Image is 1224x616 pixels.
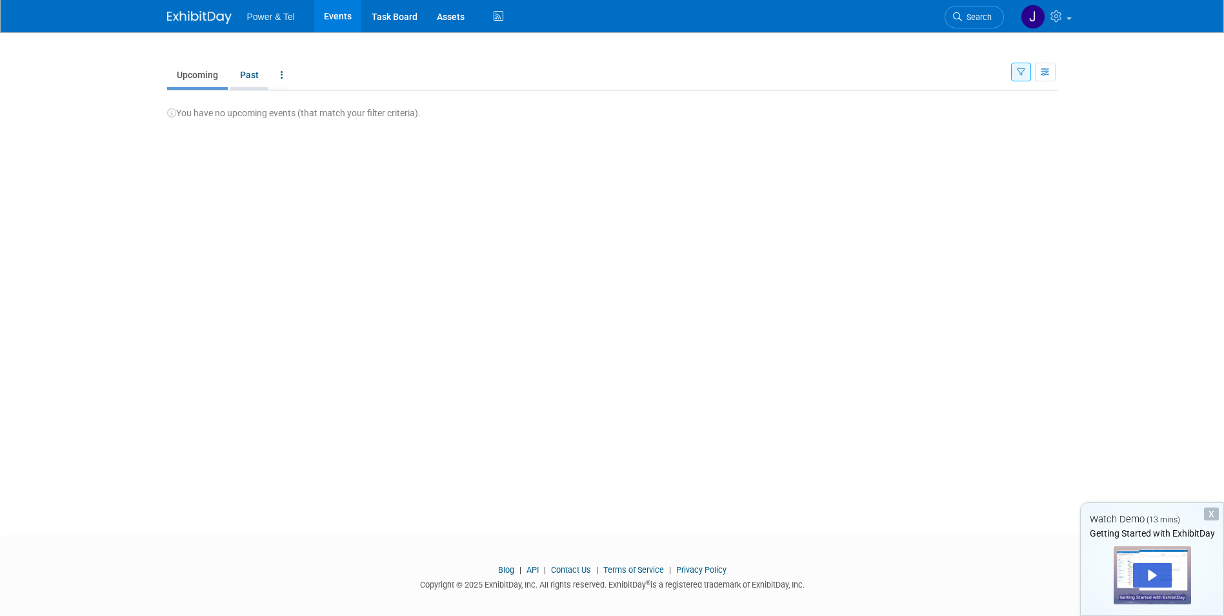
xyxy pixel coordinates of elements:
span: | [593,565,601,575]
span: | [541,565,549,575]
img: Jeff Danner [1021,5,1045,29]
div: Play [1133,563,1172,588]
a: Blog [498,565,514,575]
div: Getting Started with ExhibitDay [1081,527,1223,540]
span: Search [962,12,992,22]
a: Upcoming [167,63,228,87]
a: Terms of Service [603,565,664,575]
span: (13 mins) [1147,515,1180,524]
a: Past [230,63,268,87]
span: Power & Tel [247,12,295,22]
span: | [516,565,525,575]
a: Privacy Policy [676,565,727,575]
div: Watch Demo [1081,513,1223,526]
a: API [527,565,539,575]
a: Contact Us [551,565,591,575]
span: You have no upcoming events (that match your filter criteria). [167,108,421,118]
div: Dismiss [1204,508,1219,520]
a: Search [945,6,1004,28]
span: | [666,565,674,575]
img: ExhibitDay [167,11,232,24]
sup: ® [646,579,650,586]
